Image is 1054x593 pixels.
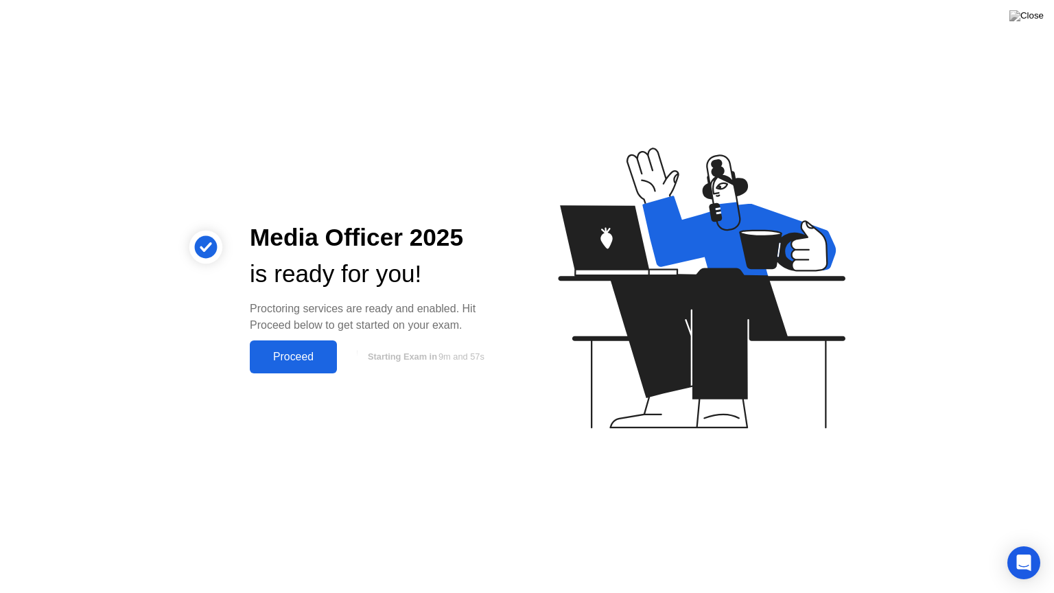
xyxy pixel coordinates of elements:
[1009,10,1044,21] img: Close
[250,220,505,256] div: Media Officer 2025
[250,340,337,373] button: Proceed
[250,256,505,292] div: is ready for you!
[438,351,484,362] span: 9m and 57s
[1007,546,1040,579] div: Open Intercom Messenger
[250,301,505,334] div: Proctoring services are ready and enabled. Hit Proceed below to get started on your exam.
[344,344,505,370] button: Starting Exam in9m and 57s
[254,351,333,363] div: Proceed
